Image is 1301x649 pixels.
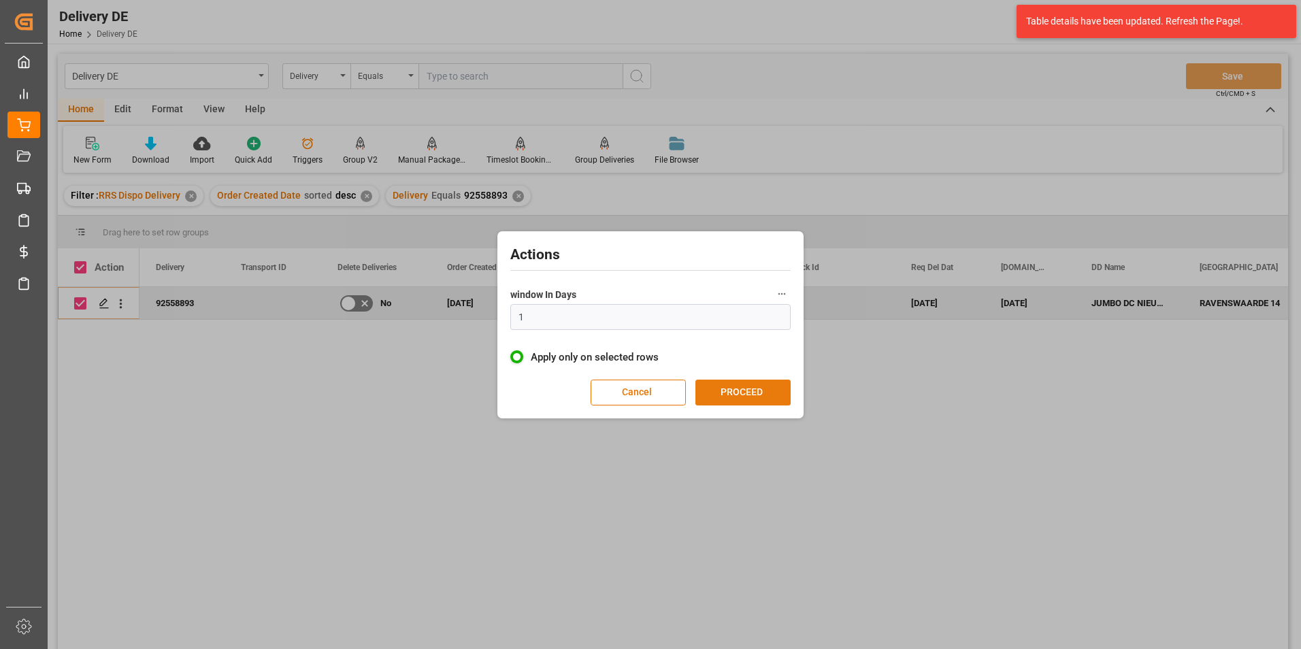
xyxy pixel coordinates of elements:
label: Apply only on selected rows [510,349,791,365]
div: Table details have been updated. Refresh the Page!. [1026,14,1277,29]
span: window In Days [510,288,576,302]
input: - [510,304,791,330]
button: window In Days [773,285,791,303]
button: Cancel [591,380,686,405]
button: PROCEED [695,380,791,405]
h2: Actions [510,244,791,266]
